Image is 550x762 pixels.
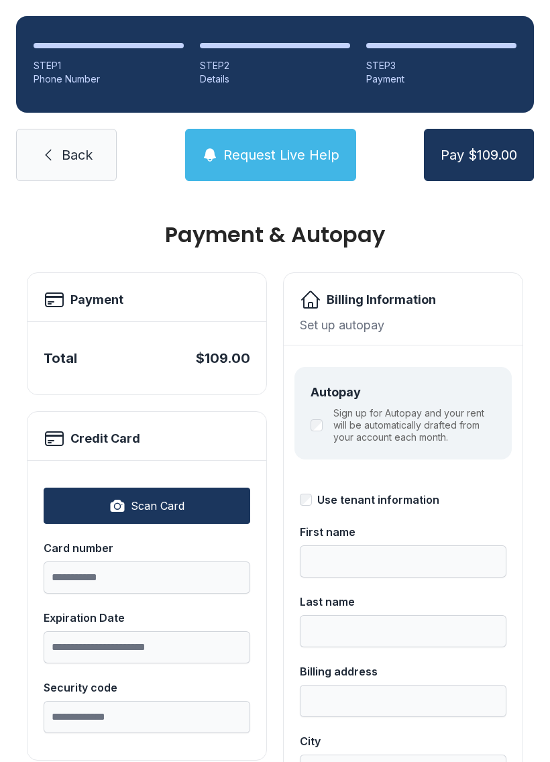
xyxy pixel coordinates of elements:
[300,545,506,578] input: First name
[200,59,350,72] div: STEP 2
[300,663,506,679] div: Billing address
[333,407,496,443] label: Sign up for Autopay and your rent will be automatically drafted from your account each month.
[44,540,250,556] div: Card number
[44,610,250,626] div: Expiration Date
[300,594,506,610] div: Last name
[327,290,436,309] h2: Billing Information
[366,72,516,86] div: Payment
[196,349,250,368] div: $109.00
[300,615,506,647] input: Last name
[27,224,523,246] h1: Payment & Autopay
[70,429,140,448] h2: Credit Card
[44,631,250,663] input: Expiration Date
[70,290,123,309] h2: Payment
[441,146,517,164] span: Pay $109.00
[44,679,250,696] div: Security code
[300,316,506,334] div: Set up autopay
[311,383,496,402] div: Autopay
[200,72,350,86] div: Details
[300,685,506,717] input: Billing address
[131,498,184,514] span: Scan Card
[34,59,184,72] div: STEP 1
[34,72,184,86] div: Phone Number
[44,701,250,733] input: Security code
[44,561,250,594] input: Card number
[300,524,506,540] div: First name
[44,349,77,368] div: Total
[300,733,506,749] div: City
[223,146,339,164] span: Request Live Help
[317,492,439,508] div: Use tenant information
[62,146,93,164] span: Back
[366,59,516,72] div: STEP 3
